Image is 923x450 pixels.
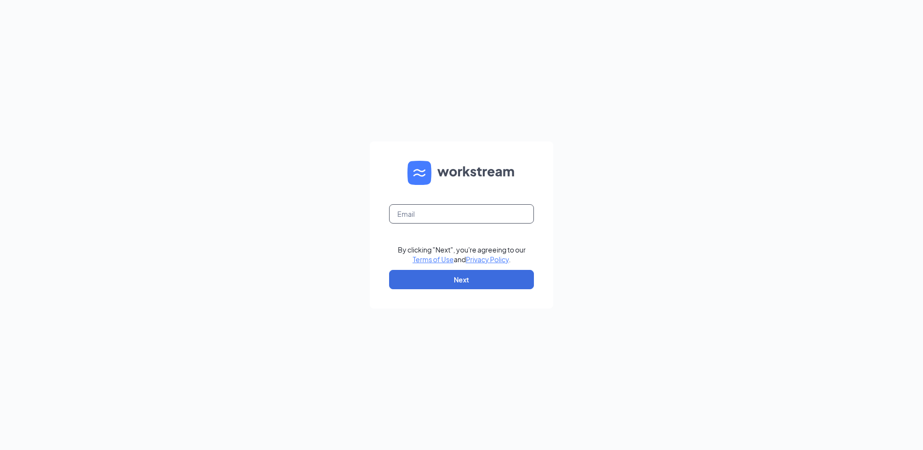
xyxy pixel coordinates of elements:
button: Next [389,270,534,289]
div: By clicking "Next", you're agreeing to our and . [398,245,526,264]
a: Privacy Policy [466,255,509,264]
input: Email [389,204,534,224]
img: WS logo and Workstream text [407,161,516,185]
a: Terms of Use [413,255,454,264]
